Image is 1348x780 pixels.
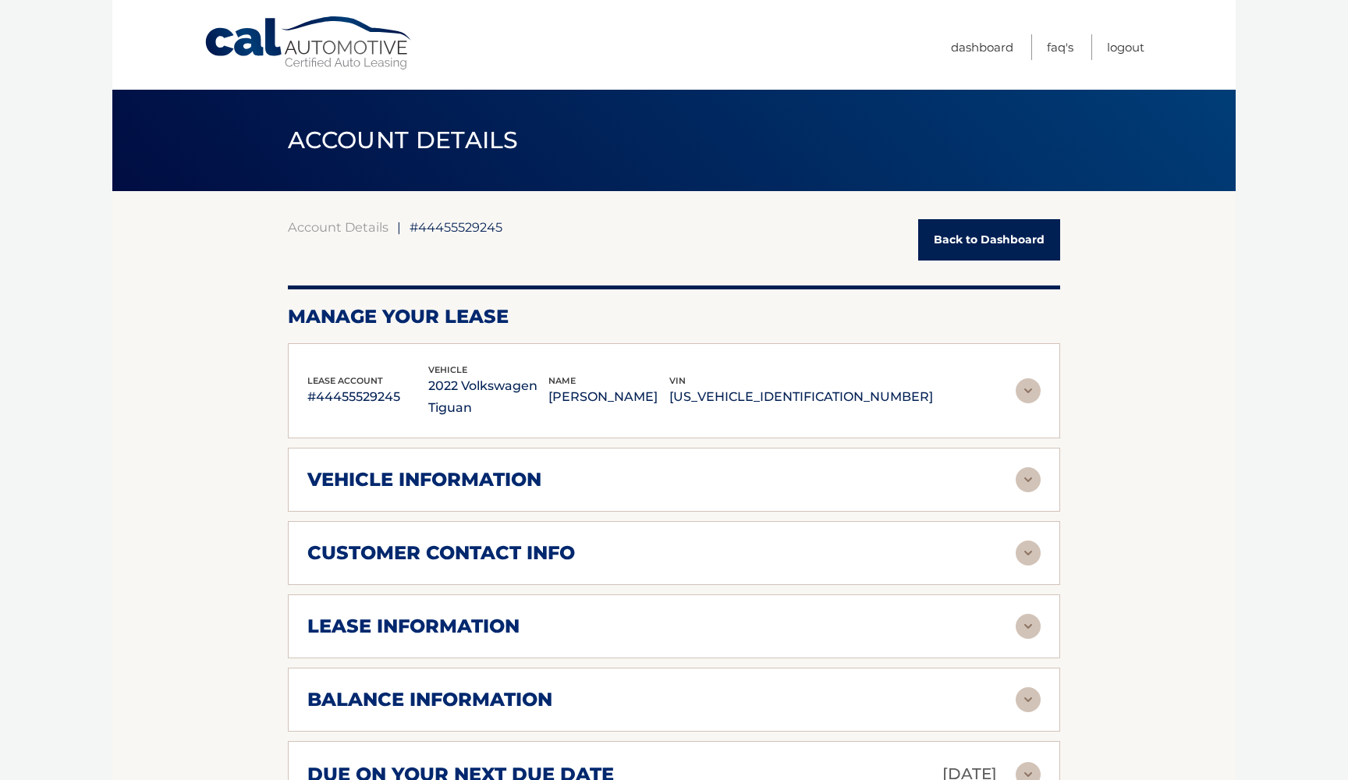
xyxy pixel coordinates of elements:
[669,375,686,386] span: vin
[1016,614,1041,639] img: accordion-rest.svg
[1107,34,1144,60] a: Logout
[410,219,502,235] span: #44455529245
[951,34,1013,60] a: Dashboard
[288,126,519,154] span: ACCOUNT DETAILS
[307,468,541,491] h2: vehicle information
[307,615,520,638] h2: lease information
[428,364,467,375] span: vehicle
[1016,378,1041,403] img: accordion-rest.svg
[288,219,388,235] a: Account Details
[288,305,1060,328] h2: Manage Your Lease
[548,375,576,386] span: name
[307,386,428,408] p: #44455529245
[918,219,1060,261] a: Back to Dashboard
[1047,34,1073,60] a: FAQ's
[1016,541,1041,565] img: accordion-rest.svg
[1016,687,1041,712] img: accordion-rest.svg
[428,375,549,419] p: 2022 Volkswagen Tiguan
[307,375,383,386] span: lease account
[307,541,575,565] h2: customer contact info
[669,386,933,408] p: [US_VEHICLE_IDENTIFICATION_NUMBER]
[397,219,401,235] span: |
[1016,467,1041,492] img: accordion-rest.svg
[307,688,552,711] h2: balance information
[204,16,414,71] a: Cal Automotive
[548,386,669,408] p: [PERSON_NAME]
